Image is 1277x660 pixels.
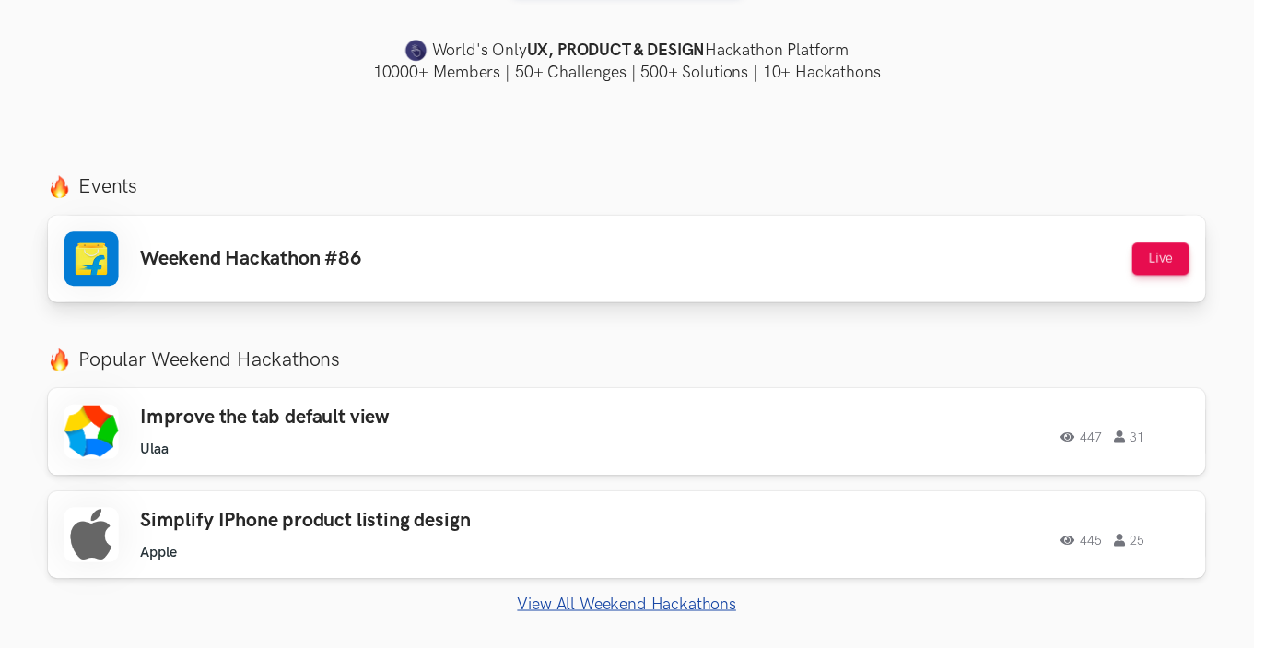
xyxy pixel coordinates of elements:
[413,40,435,64] img: uxhack-favicon-image.png
[143,449,171,466] li: Ulaa
[49,354,1228,379] label: Popular Weekend Hackathons
[537,39,719,65] strong: UX, PRODUCT & DESIGN
[49,179,72,202] img: fire.png
[143,414,666,438] h3: Improve the tab default view
[1135,544,1166,557] span: 25
[49,395,1228,484] a: Improve the tab default view Ulaa 447 31
[1081,439,1122,452] span: 447
[49,63,1228,86] h4: 10000+ Members | 50+ Challenges | 500+ Solutions | 10+ Hackathons
[49,606,1228,625] a: View All Weekend Hackathons
[49,39,1228,65] h4: World's Only Hackathon Platform
[143,252,369,276] h3: Weekend Hackathon #86
[49,178,1228,203] label: Events
[143,519,666,543] h3: Simplify IPhone product listing design
[49,501,1228,589] a: Simplify IPhone product listing design Apple 445 25
[49,355,72,378] img: fire.png
[1081,544,1122,557] span: 445
[143,554,180,572] li: Apple
[1135,439,1166,452] span: 31
[49,219,1228,308] a: Weekend Hackathon #86 Live
[1154,247,1212,280] button: Live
